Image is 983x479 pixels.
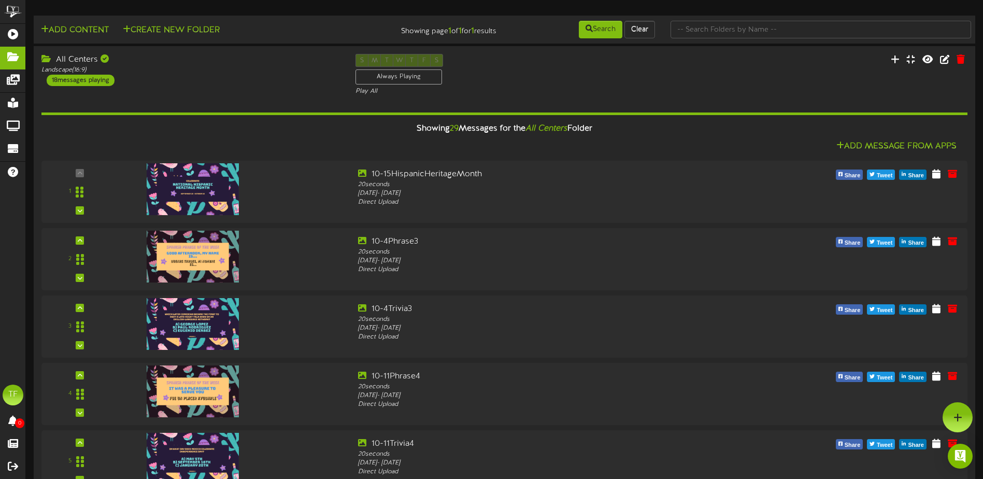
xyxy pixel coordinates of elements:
[836,372,863,382] button: Share
[875,440,894,451] span: Tweet
[41,54,340,66] div: All Centers
[899,439,927,449] button: Share
[671,21,971,38] input: -- Search Folders by Name --
[355,87,654,96] div: Play All
[38,24,112,37] button: Add Content
[906,170,926,181] span: Share
[875,170,894,181] span: Tweet
[906,305,926,316] span: Share
[450,124,459,133] span: 29
[147,365,239,417] img: 7a82947b-81b4-44d4-acad-c1604ee9b269.png
[358,168,729,180] div: 10-15HispanicHeritageMonth
[346,20,504,37] div: Showing page of for results
[875,305,894,316] span: Tweet
[147,298,239,350] img: 5a01e488-fad5-4c56-807b-cf4ca0e02cb5.png
[525,124,567,133] i: All Centers
[836,170,863,180] button: Share
[358,315,729,324] div: 20 seconds
[867,372,895,382] button: Tweet
[15,418,24,428] span: 0
[358,248,729,257] div: 20 seconds
[120,24,223,37] button: Create New Folder
[358,459,729,468] div: [DATE] - [DATE]
[41,66,340,75] div: Landscape ( 16:9 )
[358,333,729,342] div: Direct Upload
[358,371,729,383] div: 10-11Phrase4
[624,21,655,38] button: Clear
[47,75,115,86] div: 18 messages playing
[867,304,895,315] button: Tweet
[833,140,960,153] button: Add Message From Apps
[899,237,927,247] button: Share
[867,170,895,180] button: Tweet
[906,237,926,249] span: Share
[358,303,729,315] div: 10-4Trivia3
[579,21,622,38] button: Search
[358,198,729,207] div: Direct Upload
[843,305,863,316] span: Share
[843,440,863,451] span: Share
[471,26,474,36] strong: 1
[355,69,442,84] div: Always Playing
[358,400,729,409] div: Direct Upload
[358,324,729,333] div: [DATE] - [DATE]
[459,26,462,36] strong: 1
[836,237,863,247] button: Share
[34,118,975,140] div: Showing Messages for the Folder
[843,170,863,181] span: Share
[147,163,239,215] img: 2f44dc97-f6b6-4609-be8e-b67d4cbccdfb.png
[867,439,895,449] button: Tweet
[358,383,729,391] div: 20 seconds
[899,304,927,315] button: Share
[358,257,729,265] div: [DATE] - [DATE]
[843,237,863,249] span: Share
[358,438,729,450] div: 10-11Trivia4
[843,372,863,384] span: Share
[836,439,863,449] button: Share
[147,231,239,283] img: e772199b-13bd-4368-9f8b-f509eaa177eb.png
[867,237,895,247] button: Tweet
[358,180,729,189] div: 20 seconds
[358,391,729,400] div: [DATE] - [DATE]
[836,304,863,315] button: Share
[358,468,729,476] div: Direct Upload
[906,372,926,384] span: Share
[875,372,894,384] span: Tweet
[948,444,973,469] div: Open Intercom Messenger
[358,236,729,248] div: 10-4Phrase3
[448,26,451,36] strong: 1
[358,450,729,459] div: 20 seconds
[358,189,729,198] div: [DATE] - [DATE]
[899,372,927,382] button: Share
[875,237,894,249] span: Tweet
[899,170,927,180] button: Share
[358,265,729,274] div: Direct Upload
[906,440,926,451] span: Share
[3,385,23,405] div: TF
